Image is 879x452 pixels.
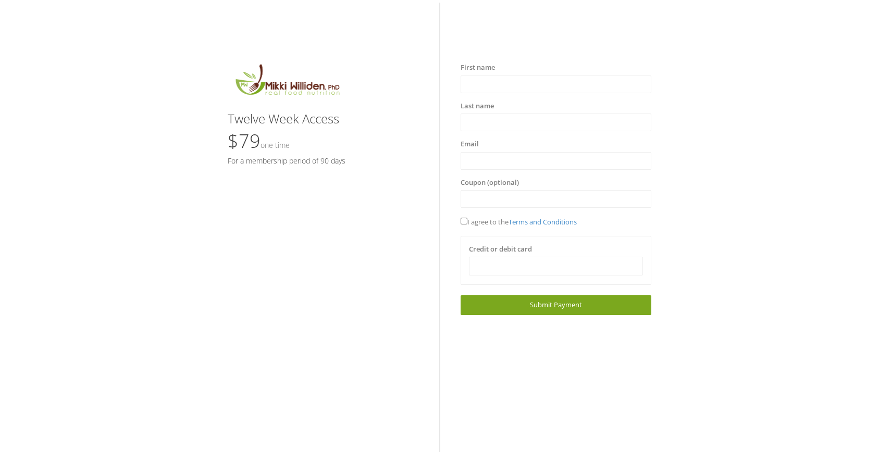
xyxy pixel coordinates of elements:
[509,217,577,227] a: Terms and Conditions
[461,178,519,188] label: Coupon (optional)
[228,128,290,154] span: $79
[461,62,495,73] label: First name
[461,139,479,149] label: Email
[461,101,494,111] label: Last name
[476,262,637,271] iframe: Secure card payment input frame
[461,295,652,315] a: Submit Payment
[469,244,532,255] label: Credit or debit card
[228,112,419,125] h3: Twelve Week Access
[261,140,290,150] small: One time
[228,157,419,165] h5: For a membership period of 90 days
[461,217,577,227] span: I agree to the
[530,300,582,309] span: Submit Payment
[228,62,346,102] img: MikkiLogoMain.png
